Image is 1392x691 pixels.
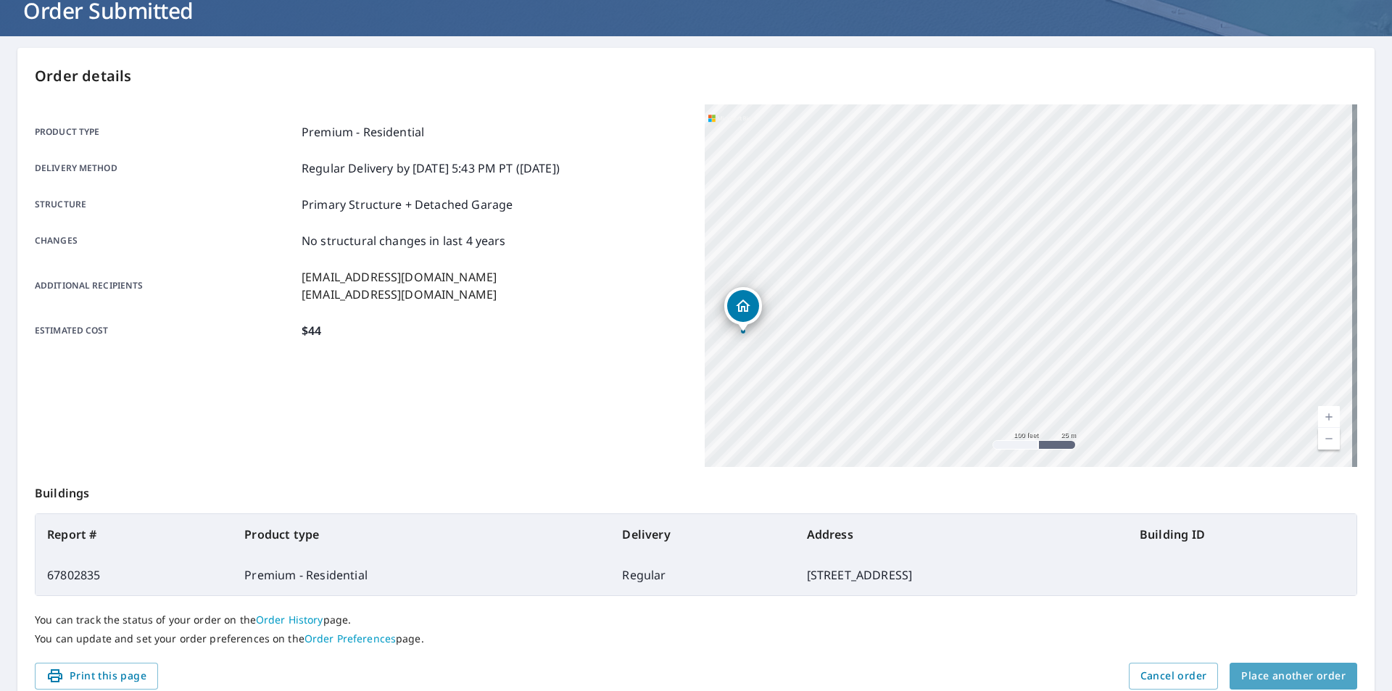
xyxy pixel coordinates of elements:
[302,268,497,286] p: [EMAIL_ADDRESS][DOMAIN_NAME]
[35,632,1357,645] p: You can update and set your order preferences on the page.
[304,632,396,645] a: Order Preferences
[35,322,296,339] p: Estimated cost
[610,514,795,555] th: Delivery
[35,467,1357,513] p: Buildings
[35,663,158,690] button: Print this page
[46,667,146,685] span: Print this page
[233,555,610,595] td: Premium - Residential
[795,555,1128,595] td: [STREET_ADDRESS]
[1140,667,1207,685] span: Cancel order
[1241,667,1346,685] span: Place another order
[35,613,1357,626] p: You can track the status of your order on the page.
[724,287,762,332] div: Dropped pin, building 1, Residential property, 2551 Miller County 17 Fouke, AR 71837
[610,555,795,595] td: Regular
[35,123,296,141] p: Product type
[1318,406,1340,428] a: Current Level 18, Zoom In
[302,160,560,177] p: Regular Delivery by [DATE] 5:43 PM PT ([DATE])
[1129,663,1219,690] button: Cancel order
[1128,514,1356,555] th: Building ID
[35,196,296,213] p: Structure
[302,232,506,249] p: No structural changes in last 4 years
[35,65,1357,87] p: Order details
[256,613,323,626] a: Order History
[36,555,233,595] td: 67802835
[302,196,513,213] p: Primary Structure + Detached Garage
[302,123,424,141] p: Premium - Residential
[35,232,296,249] p: Changes
[302,322,321,339] p: $44
[1318,428,1340,450] a: Current Level 18, Zoom Out
[233,514,610,555] th: Product type
[1230,663,1357,690] button: Place another order
[35,160,296,177] p: Delivery method
[35,268,296,303] p: Additional recipients
[36,514,233,555] th: Report #
[302,286,497,303] p: [EMAIL_ADDRESS][DOMAIN_NAME]
[795,514,1128,555] th: Address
